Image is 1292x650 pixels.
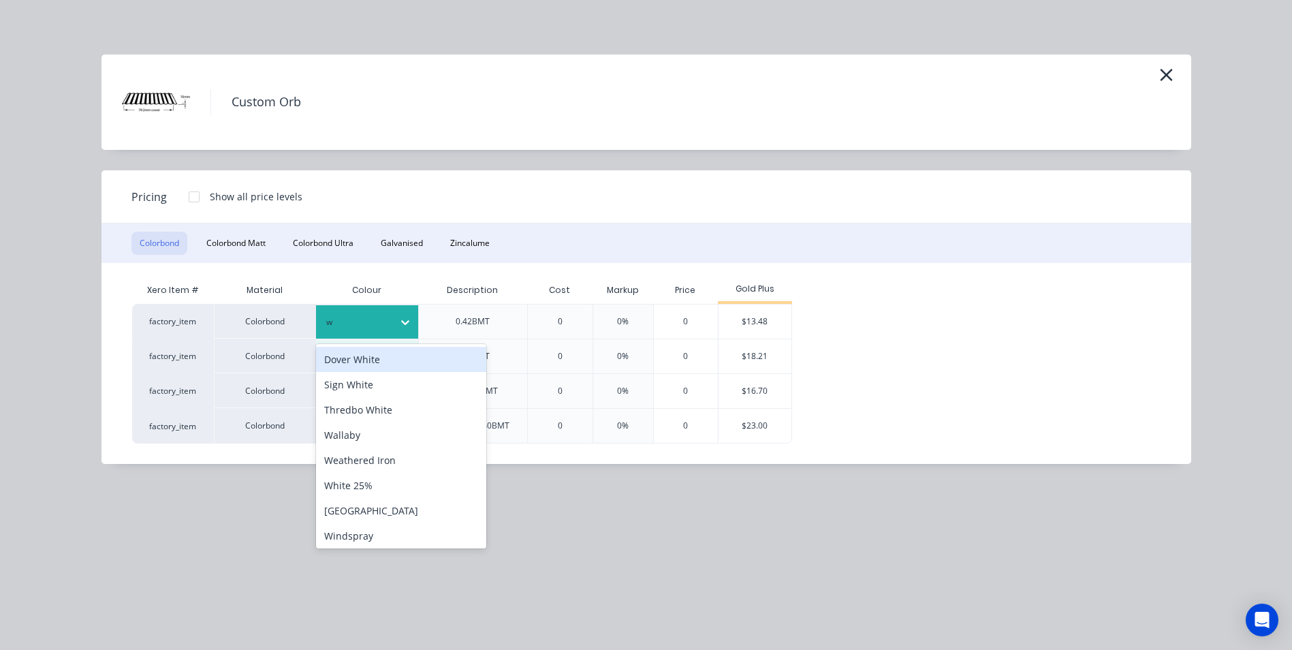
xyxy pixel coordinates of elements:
div: $23.00 [719,409,791,443]
div: $13.48 [719,305,791,339]
div: Sign White [316,372,486,397]
div: Wallaby [316,422,486,448]
div: Gold Plus [718,283,792,295]
div: Colorbond [214,408,316,444]
h4: Custom Orb [210,89,321,115]
div: Markup [593,277,653,304]
div: Description [436,273,509,307]
div: Material [214,277,316,304]
div: 0 [654,409,719,443]
div: 0 [558,385,563,397]
div: Colorbond [214,373,316,408]
div: Show all price levels [210,189,302,204]
div: 0% [617,385,629,397]
div: 0 [558,315,563,328]
div: factory_item [132,339,214,373]
button: Colorbond Ultra [285,232,362,255]
div: 0% [617,315,629,328]
div: 0 [558,350,563,362]
div: Windspray [316,523,486,548]
button: Galvanised [373,232,431,255]
div: factory_item [132,304,214,339]
div: factory_item [132,373,214,408]
img: Custom Orb [122,68,190,136]
div: Thredbo White [316,397,486,422]
div: Price [653,277,719,304]
div: $18.21 [719,339,791,373]
div: Open Intercom Messenger [1246,604,1278,636]
div: factory_item [132,408,214,444]
div: 0% [617,350,629,362]
div: Weathered Iron [316,448,486,473]
button: Zincalume [442,232,498,255]
div: Xero Item # [132,277,214,304]
div: 0 [654,339,719,373]
div: Dover White [316,347,486,372]
div: 0 [654,374,719,408]
div: Cost [527,277,593,304]
div: Colorbond [214,304,316,339]
div: 0% [617,420,629,432]
div: Colorbond [214,339,316,373]
div: 0 [654,305,719,339]
div: Colour [316,277,418,304]
div: 0 [558,420,563,432]
div: White 25% [316,473,486,498]
div: $16.70 [719,374,791,408]
span: Pricing [131,189,167,205]
div: 0.42BMT [456,315,490,328]
button: Colorbond Matt [198,232,274,255]
button: Colorbond [131,232,187,255]
div: [GEOGRAPHIC_DATA] [316,498,486,523]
